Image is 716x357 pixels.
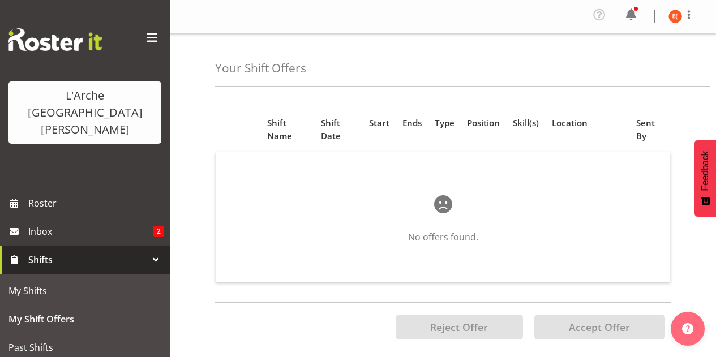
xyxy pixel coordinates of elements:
div: L'Arche [GEOGRAPHIC_DATA][PERSON_NAME] [20,87,150,138]
button: Accept Offer [534,315,665,339]
div: Shift Date [321,117,357,143]
div: Sent By [636,117,664,143]
span: 2 [153,226,164,237]
img: help-xxl-2.png [682,323,693,334]
div: Start [369,117,389,130]
span: My Shift Offers [8,311,161,328]
span: Reject Offer [430,320,488,334]
div: Ends [402,117,422,130]
span: Inbox [28,223,153,240]
div: Position [467,117,500,130]
button: Feedback - Show survey [694,140,716,217]
div: Type [435,117,455,130]
button: Reject Offer [396,315,523,339]
div: Location [552,117,588,130]
span: Shifts [28,251,147,268]
div: Shift Name [267,117,308,143]
span: Roster [28,195,164,212]
p: No offers found. [252,230,634,244]
img: estelle-yuqi-pu11509.jpg [668,10,682,23]
a: My Shifts [3,277,167,305]
span: Accept Offer [569,320,630,334]
span: Feedback [700,151,710,191]
span: My Shifts [8,282,161,299]
div: Skill(s) [513,117,539,130]
a: My Shift Offers [3,305,167,333]
h4: Your Shift Offers [215,62,306,75]
img: Rosterit website logo [8,28,102,51]
span: Past Shifts [8,339,161,356]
